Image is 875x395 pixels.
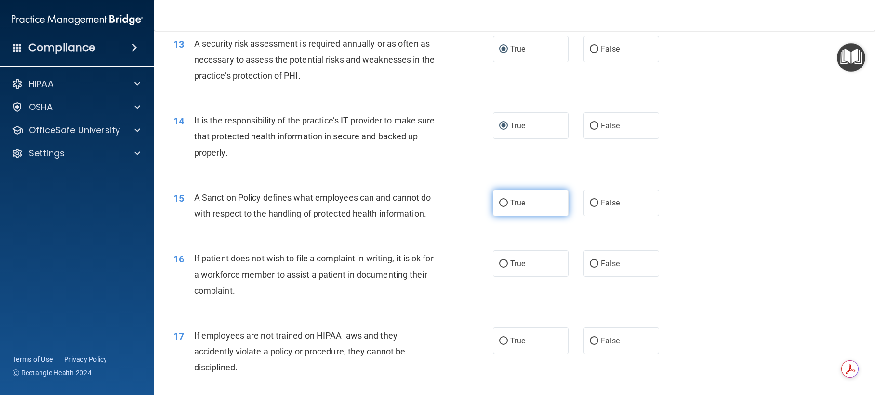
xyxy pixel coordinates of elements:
input: False [590,46,598,53]
span: False [601,336,620,345]
span: It is the responsibility of the practice’s IT provider to make sure that protected health informa... [194,115,435,157]
a: Privacy Policy [64,354,107,364]
span: A security risk assessment is required annually or as often as necessary to assess the potential ... [194,39,435,81]
input: False [590,200,598,207]
span: True [510,198,525,207]
input: True [499,200,508,207]
p: Settings [29,148,65,159]
img: PMB logo [12,10,143,29]
input: False [590,338,598,345]
h4: Compliance [28,41,95,54]
span: 16 [173,253,184,265]
span: True [510,44,525,54]
span: If patient does not wish to file a complaint in writing, it is ok for a workforce member to assis... [194,253,434,295]
span: 14 [173,115,184,127]
span: True [510,259,525,268]
p: OfficeSafe University [29,124,120,136]
span: 13 [173,39,184,50]
span: False [601,44,620,54]
span: False [601,198,620,207]
a: OSHA [12,101,140,113]
span: True [510,336,525,345]
span: False [601,259,620,268]
span: False [601,121,620,130]
a: OfficeSafe University [12,124,140,136]
input: True [499,338,508,345]
a: HIPAA [12,78,140,90]
span: Ⓒ Rectangle Health 2024 [13,368,92,378]
input: False [590,123,598,130]
button: Open Resource Center [837,43,865,72]
span: If employees are not trained on HIPAA laws and they accidently violate a policy or procedure, the... [194,330,406,372]
span: 17 [173,330,184,342]
a: Settings [12,148,140,159]
span: 15 [173,192,184,204]
p: HIPAA [29,78,53,90]
a: Terms of Use [13,354,53,364]
input: True [499,260,508,268]
input: True [499,46,508,53]
input: False [590,260,598,268]
span: True [510,121,525,130]
input: True [499,123,508,130]
span: A Sanction Policy defines what employees can and cannot do with respect to the handling of protec... [194,192,431,218]
p: OSHA [29,101,53,113]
